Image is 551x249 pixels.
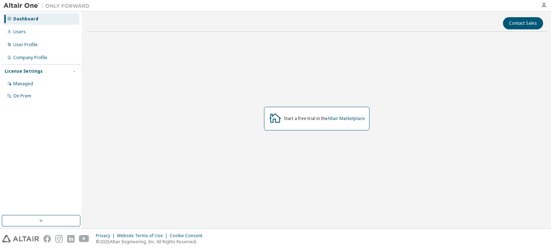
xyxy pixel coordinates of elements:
[13,93,31,99] div: On Prem
[13,55,47,61] div: Company Profile
[79,235,89,243] img: youtube.svg
[117,233,170,239] div: Website Terms of Use
[170,233,207,239] div: Cookie Consent
[67,235,75,243] img: linkedin.svg
[284,116,365,121] div: Start a free trial in the
[55,235,63,243] img: instagram.svg
[13,29,26,35] div: Users
[5,68,43,74] div: License Settings
[503,17,543,29] button: Contact Sales
[4,2,93,9] img: Altair One
[43,235,51,243] img: facebook.svg
[2,235,39,243] img: altair_logo.svg
[96,233,117,239] div: Privacy
[13,16,38,22] div: Dashboard
[96,239,207,245] p: © 2025 Altair Engineering, Inc. All Rights Reserved.
[13,81,33,87] div: Managed
[328,115,365,121] a: Altair Marketplace
[13,42,38,48] div: User Profile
